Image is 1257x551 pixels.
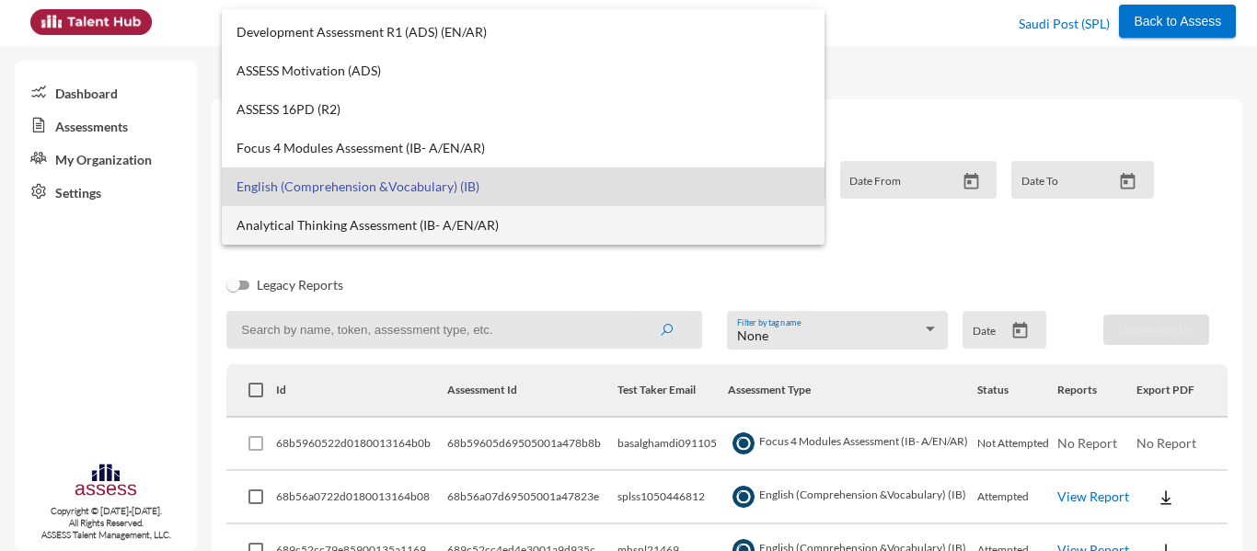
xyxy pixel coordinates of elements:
[236,141,810,155] span: Focus 4 Modules Assessment (IB- A/EN/AR)
[236,179,810,194] span: English (Comprehension &Vocabulary) (IB)
[236,218,810,233] span: Analytical Thinking Assessment (IB- A/EN/AR)
[236,25,810,40] span: Development Assessment R1 (ADS) (EN/AR)
[236,102,810,117] span: ASSESS 16PD (R2)
[236,63,810,78] span: ASSESS Motivation (ADS)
